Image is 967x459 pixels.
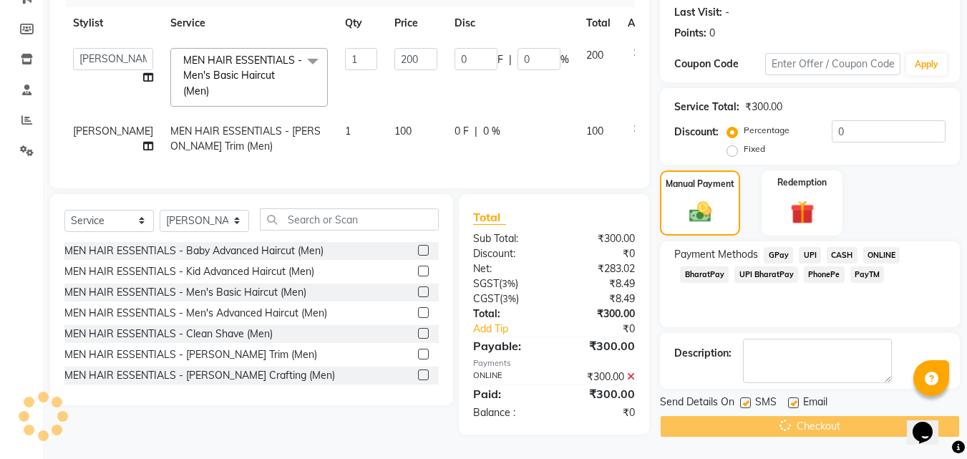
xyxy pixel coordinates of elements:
div: MEN HAIR ESSENTIALS - [PERSON_NAME] Crafting (Men) [64,368,335,383]
span: 200 [586,49,603,62]
span: GPay [764,247,793,264]
div: Payments [473,357,635,369]
div: Total: [462,306,554,322]
div: ₹0 [554,246,646,261]
div: Sub Total: [462,231,554,246]
div: Paid: [462,385,554,402]
button: Apply [906,54,947,75]
th: Price [386,7,446,39]
span: 3% [502,278,515,289]
input: Enter Offer / Coupon Code [765,53,900,75]
div: ( ) [462,276,554,291]
div: ₹0 [554,405,646,420]
a: x [209,84,215,97]
span: Total [473,210,506,225]
div: Last Visit: [674,5,722,20]
div: Service Total: [674,100,739,115]
div: MEN HAIR ESSENTIALS - Men's Advanced Haircut (Men) [64,306,327,321]
div: ₹300.00 [554,306,646,322]
span: ONLINE [863,247,900,264]
div: MEN HAIR ESSENTIALS - Baby Advanced Haircut (Men) [64,243,324,259]
div: Net: [462,261,554,276]
span: | [509,52,512,67]
div: ₹300.00 [745,100,782,115]
span: Payment Methods [674,247,758,262]
div: ₹0 [570,322,646,337]
div: ₹283.02 [554,261,646,276]
div: - [725,5,729,20]
span: PayTM [850,266,885,283]
span: Email [803,395,827,412]
label: Manual Payment [666,178,734,190]
img: _cash.svg [682,199,719,225]
div: ₹300.00 [554,369,646,385]
th: Qty [336,7,386,39]
div: MEN HAIR ESSENTIALS - Kid Advanced Haircut (Men) [64,264,314,279]
div: Discount: [462,246,554,261]
th: Service [162,7,336,39]
span: MEN HAIR ESSENTIALS - [PERSON_NAME] Trim (Men) [170,125,321,153]
div: Coupon Code [674,57,764,72]
label: Fixed [744,142,765,155]
span: SMS [755,395,777,412]
div: MEN HAIR ESSENTIALS - Clean Shave (Men) [64,327,273,342]
a: Add Tip [462,322,569,337]
div: Balance : [462,405,554,420]
input: Search or Scan [260,208,439,231]
div: ₹300.00 [554,337,646,354]
div: ₹8.49 [554,291,646,306]
span: PhonePe [804,266,845,283]
div: MEN HAIR ESSENTIALS - Men's Basic Haircut (Men) [64,285,306,300]
th: Stylist [64,7,162,39]
span: [PERSON_NAME] [73,125,153,137]
iframe: chat widget [907,402,953,445]
span: F [497,52,503,67]
span: 1 [345,125,351,137]
span: 0 F [455,124,469,139]
span: UPI [799,247,821,264]
span: 3% [502,293,516,304]
span: MEN HAIR ESSENTIALS - Men's Basic Haircut (Men) [183,54,302,97]
div: 0 [709,26,715,41]
th: Disc [446,7,578,39]
span: % [560,52,569,67]
div: Discount: [674,125,719,140]
span: 100 [394,125,412,137]
span: BharatPay [680,266,729,283]
div: Payable: [462,337,554,354]
span: 100 [586,125,603,137]
span: Send Details On [660,395,734,412]
span: CASH [827,247,857,264]
span: UPI BharatPay [734,266,798,283]
div: ₹8.49 [554,276,646,291]
img: _gift.svg [783,198,822,227]
span: CGST [473,292,500,305]
span: 0 % [483,124,500,139]
div: Points: [674,26,706,41]
label: Percentage [744,124,789,137]
div: ( ) [462,291,554,306]
div: MEN HAIR ESSENTIALS - [PERSON_NAME] Trim (Men) [64,347,317,362]
div: ₹300.00 [554,385,646,402]
th: Total [578,7,619,39]
label: Redemption [777,176,827,189]
div: ONLINE [462,369,554,385]
div: Description: [674,346,732,361]
span: | [475,124,477,139]
div: ₹300.00 [554,231,646,246]
th: Action [619,7,666,39]
span: SGST [473,277,499,290]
